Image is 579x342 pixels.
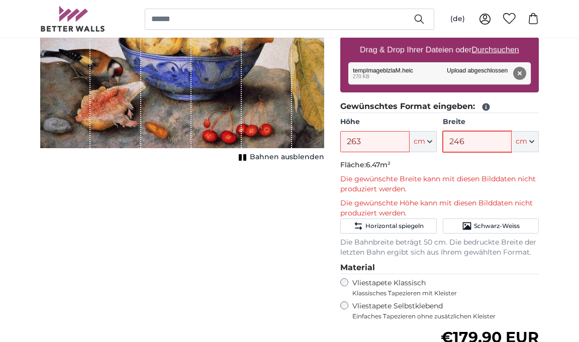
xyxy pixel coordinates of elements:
button: Schwarz-Weiss [443,218,539,234]
label: Breite [443,117,539,127]
button: cm [512,131,539,152]
legend: Gewünschtes Format eingeben: [340,100,539,113]
legend: Material [340,262,539,274]
button: Bahnen ausblenden [236,150,324,164]
span: Einfaches Tapezieren ohne zusätzlichen Kleister [352,312,539,320]
span: Bahnen ausblenden [250,152,324,162]
button: (de) [442,10,473,28]
p: Die gewünschte Höhe kann mit diesen Bilddaten nicht produziert werden. [340,198,539,218]
span: Klassisches Tapezieren mit Kleister [352,289,530,297]
span: Horizontal spiegeln [365,222,424,230]
p: Die gewünschte Breite kann mit diesen Bilddaten nicht produziert werden. [340,174,539,194]
label: Vliestapete Klassisch [352,278,530,297]
p: Fläche: [340,160,539,170]
button: cm [410,131,437,152]
button: Horizontal spiegeln [340,218,436,234]
span: cm [414,137,425,147]
label: Vliestapete Selbstklebend [352,301,539,320]
p: Die Bahnbreite beträgt 50 cm. Die bedruckte Breite der letzten Bahn ergibt sich aus Ihrem gewählt... [340,238,539,258]
img: Betterwalls [40,6,106,32]
span: cm [516,137,527,147]
span: 6.47m² [366,160,391,169]
u: Durchsuchen [472,45,519,54]
span: Schwarz-Weiss [474,222,520,230]
label: Drag & Drop Ihrer Dateien oder [356,40,523,60]
label: Höhe [340,117,436,127]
